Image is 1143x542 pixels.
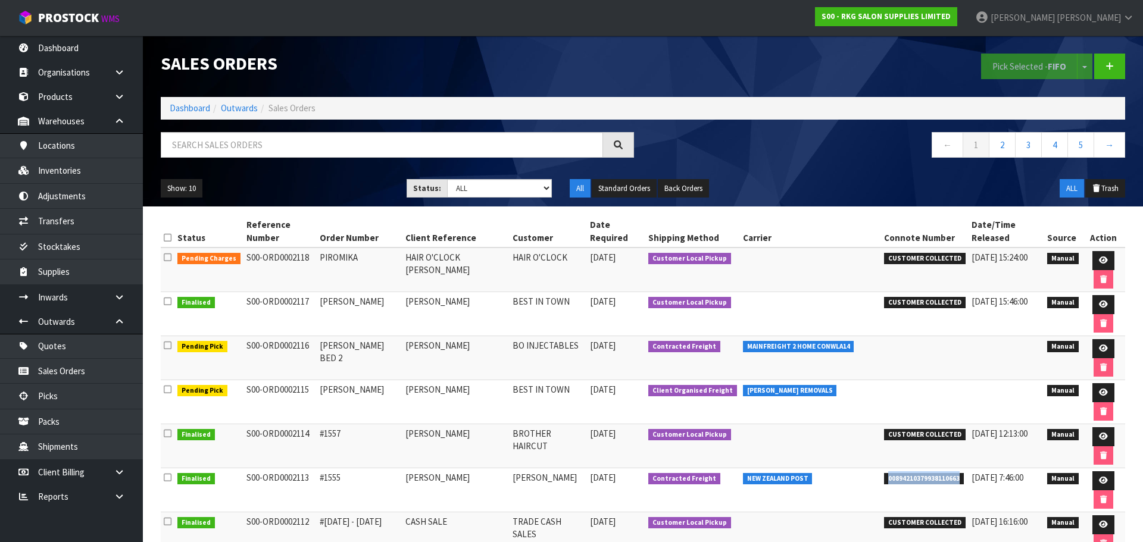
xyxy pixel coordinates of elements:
th: Date/Time Released [969,215,1045,247]
span: Finalised [177,429,215,441]
th: Client Reference [402,215,510,247]
th: Connote Number [881,215,969,247]
th: Date Required [587,215,645,247]
span: Manual [1047,385,1079,397]
span: [PERSON_NAME] REMOVALS [743,385,837,397]
span: Finalised [177,517,215,529]
td: [PERSON_NAME] [402,468,510,512]
td: HAIR O'CLOCK [510,247,587,292]
th: Reference Number [243,215,317,247]
td: [PERSON_NAME] [510,468,587,512]
span: [DATE] [590,472,616,483]
th: Customer [510,215,587,247]
span: [PERSON_NAME] [991,12,1055,23]
span: Manual [1047,297,1079,309]
span: 00894210379938110663 [884,473,964,485]
td: [PERSON_NAME] [402,336,510,380]
td: [PERSON_NAME] [402,424,510,468]
td: S00-ORD0002115 [243,380,317,424]
td: BEST IN TOWN [510,380,587,424]
td: BROTHER HAIRCUT [510,424,587,468]
span: [DATE] [590,340,616,351]
span: Manual [1047,429,1079,441]
span: Pending Charges [177,253,241,265]
a: Dashboard [170,102,210,114]
span: [DATE] 12:13:00 [972,428,1028,439]
td: [PERSON_NAME] BED 2 [317,336,403,380]
th: Shipping Method [645,215,740,247]
span: CUSTOMER COLLECTED [884,297,966,309]
td: S00-ORD0002117 [243,292,317,336]
span: Manual [1047,473,1079,485]
td: [PERSON_NAME] [402,292,510,336]
th: Order Number [317,215,403,247]
td: S00-ORD0002118 [243,247,317,292]
span: [PERSON_NAME] [1057,12,1121,23]
th: Status [174,215,243,247]
th: Source [1044,215,1082,247]
span: [DATE] 7:46:00 [972,472,1023,483]
td: [PERSON_NAME] [317,380,403,424]
span: [DATE] 16:16:00 [972,516,1028,527]
span: Customer Local Pickup [648,429,731,441]
span: Sales Orders [268,102,316,114]
span: [DATE] 15:46:00 [972,296,1028,307]
nav: Page navigation [652,132,1125,161]
span: [DATE] [590,252,616,263]
a: 5 [1067,132,1094,158]
span: CUSTOMER COLLECTED [884,253,966,265]
a: 4 [1041,132,1068,158]
span: [DATE] [590,296,616,307]
td: BEST IN TOWN [510,292,587,336]
a: 2 [989,132,1016,158]
span: ProStock [38,10,99,26]
span: MAINFREIGHT 2 HOME CONWLA14 [743,341,854,353]
img: cube-alt.png [18,10,33,25]
td: HAIR O'CLOCK [PERSON_NAME] [402,247,510,292]
th: Carrier [740,215,882,247]
span: Manual [1047,341,1079,353]
a: 1 [963,132,989,158]
span: [DATE] 15:24:00 [972,252,1028,263]
button: Trash [1085,179,1125,198]
strong: FIFO [1048,61,1066,72]
span: Client Organised Freight [648,385,737,397]
td: #1555 [317,468,403,512]
button: Show: 10 [161,179,202,198]
span: [DATE] [590,384,616,395]
button: ALL [1060,179,1084,198]
small: WMS [101,13,120,24]
span: Contracted Freight [648,473,720,485]
span: Pending Pick [177,385,227,397]
th: Action [1082,215,1125,247]
a: ← [932,132,963,158]
span: [DATE] [590,428,616,439]
input: Search sales orders [161,132,603,158]
td: #1557 [317,424,403,468]
span: Finalised [177,297,215,309]
span: Manual [1047,517,1079,529]
span: CUSTOMER COLLECTED [884,429,966,441]
button: All [570,179,591,198]
a: → [1094,132,1125,158]
button: Back Orders [658,179,709,198]
strong: Status: [413,183,441,193]
td: [PERSON_NAME] [317,292,403,336]
span: Finalised [177,473,215,485]
a: Outwards [221,102,258,114]
span: Contracted Freight [648,341,720,353]
span: Customer Local Pickup [648,297,731,309]
h1: Sales Orders [161,54,634,73]
td: PIROMIKA [317,247,403,292]
a: 3 [1015,132,1042,158]
button: Standard Orders [592,179,657,198]
span: Pending Pick [177,341,227,353]
button: Pick Selected -FIFO [981,54,1078,79]
a: S00 - RKG SALON SUPPLIES LIMITED [815,7,957,26]
span: [DATE] [590,516,616,527]
strong: S00 - RKG SALON SUPPLIES LIMITED [822,11,951,21]
td: S00-ORD0002114 [243,424,317,468]
span: Customer Local Pickup [648,253,731,265]
td: S00-ORD0002116 [243,336,317,380]
span: Manual [1047,253,1079,265]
